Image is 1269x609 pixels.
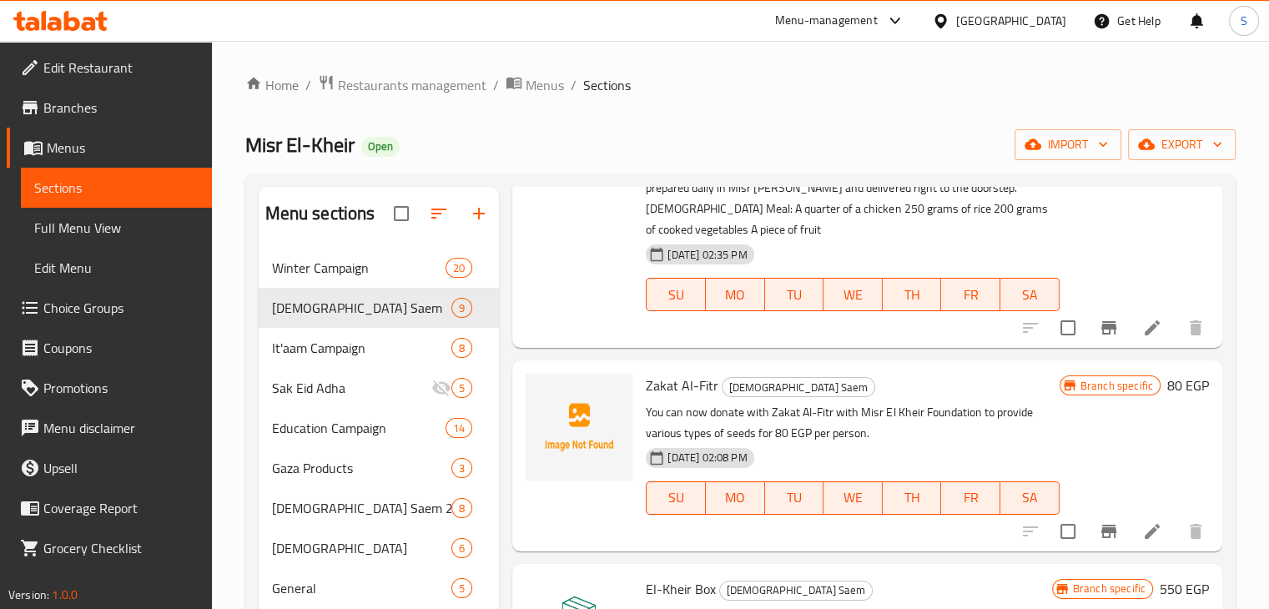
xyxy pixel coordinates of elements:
span: It'aam Campaign [272,338,452,358]
span: 6 [452,541,471,556]
div: Iftar Saem 2 [272,498,452,518]
span: Coupons [43,338,199,358]
div: Iftar Saem [272,298,452,318]
span: Menus [47,138,199,158]
span: [DEMOGRAPHIC_DATA] Saem [723,378,874,397]
p: You can now donate with Zakat Al-Fitr with Misr El Kheir Foundation to provide various types of s... [646,402,1059,444]
span: import [1028,134,1108,155]
button: FR [941,481,1000,515]
button: TH [883,481,942,515]
span: Edit Menu [34,258,199,278]
button: Branch-specific-item [1089,308,1129,348]
span: SA [1007,283,1053,307]
span: [DEMOGRAPHIC_DATA] Saem [720,581,872,600]
a: Menus [7,128,212,168]
span: Zakat Al-Fitr [646,373,718,398]
span: [DATE] 02:08 PM [661,450,753,466]
span: General [272,578,452,598]
span: Select to update [1050,310,1085,345]
h2: Menu sections [265,201,375,226]
span: [DATE] 02:35 PM [661,247,753,263]
div: Iftar Saem [719,581,873,601]
div: Iftar Saem [722,377,875,397]
span: TU [772,283,818,307]
a: Restaurants management [318,74,486,96]
span: TU [772,486,818,510]
div: Sak Eid Adha5 [259,368,500,408]
span: Sections [34,178,199,198]
span: Full Menu View [34,218,199,238]
span: 1.0.0 [52,584,78,606]
a: Edit menu item [1142,521,1162,541]
button: SU [646,278,706,311]
img: Zakat Al-Fitr [526,374,632,481]
button: FR [941,278,1000,311]
span: Select all sections [384,196,419,231]
div: items [451,458,472,478]
span: SU [653,283,699,307]
div: Winter Campaign20 [259,248,500,288]
div: Sak Eid Adha [272,378,432,398]
div: It'aam Campaign8 [259,328,500,368]
span: Select to update [1050,514,1085,549]
div: items [451,338,472,358]
div: Gaza Products3 [259,448,500,488]
span: export [1141,134,1222,155]
span: TH [889,486,935,510]
a: Branches [7,88,212,128]
li: / [571,75,577,95]
span: Grocery Checklist [43,538,199,558]
div: [DEMOGRAPHIC_DATA]6 [259,528,500,568]
span: Coverage Report [43,498,199,518]
span: 5 [452,581,471,596]
div: Education Campaign14 [259,408,500,448]
span: 5 [452,380,471,396]
div: [DEMOGRAPHIC_DATA] Saem9 [259,288,500,328]
div: items [446,418,472,438]
a: Edit Restaurant [7,48,212,88]
div: items [451,498,472,518]
span: Restaurants management [338,75,486,95]
span: Upsell [43,458,199,478]
span: Choice Groups [43,298,199,318]
span: El-Kheir Box [646,576,716,601]
span: Open [361,139,400,154]
span: Promotions [43,378,199,398]
span: Branches [43,98,199,118]
span: TH [889,283,935,307]
span: FR [948,486,994,510]
span: FR [948,283,994,307]
span: Sort sections [419,194,459,234]
span: [DEMOGRAPHIC_DATA] [272,538,452,558]
button: TH [883,278,942,311]
button: SU [646,481,706,515]
div: [DEMOGRAPHIC_DATA] Saem 28 [259,488,500,528]
div: Open [361,137,400,157]
button: export [1128,129,1236,160]
li: / [493,75,499,95]
h6: 550 EGP [1160,577,1209,601]
a: Upsell [7,448,212,488]
span: Menus [526,75,564,95]
span: Version: [8,584,49,606]
button: Branch-specific-item [1089,511,1129,551]
button: WE [823,481,883,515]
div: items [451,298,472,318]
span: MO [713,486,758,510]
span: Sections [583,75,631,95]
h6: 80 EGP [1167,374,1209,397]
a: Grocery Checklist [7,528,212,568]
span: 3 [452,461,471,476]
div: items [451,578,472,598]
span: [DEMOGRAPHIC_DATA] Saem [272,298,452,318]
a: Menu disclaimer [7,408,212,448]
a: Menus [506,74,564,96]
li: / [305,75,311,95]
button: WE [823,278,883,311]
button: import [1015,129,1121,160]
a: Choice Groups [7,288,212,328]
span: 8 [452,340,471,356]
span: Branch specific [1066,581,1152,596]
a: Home [245,75,299,95]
